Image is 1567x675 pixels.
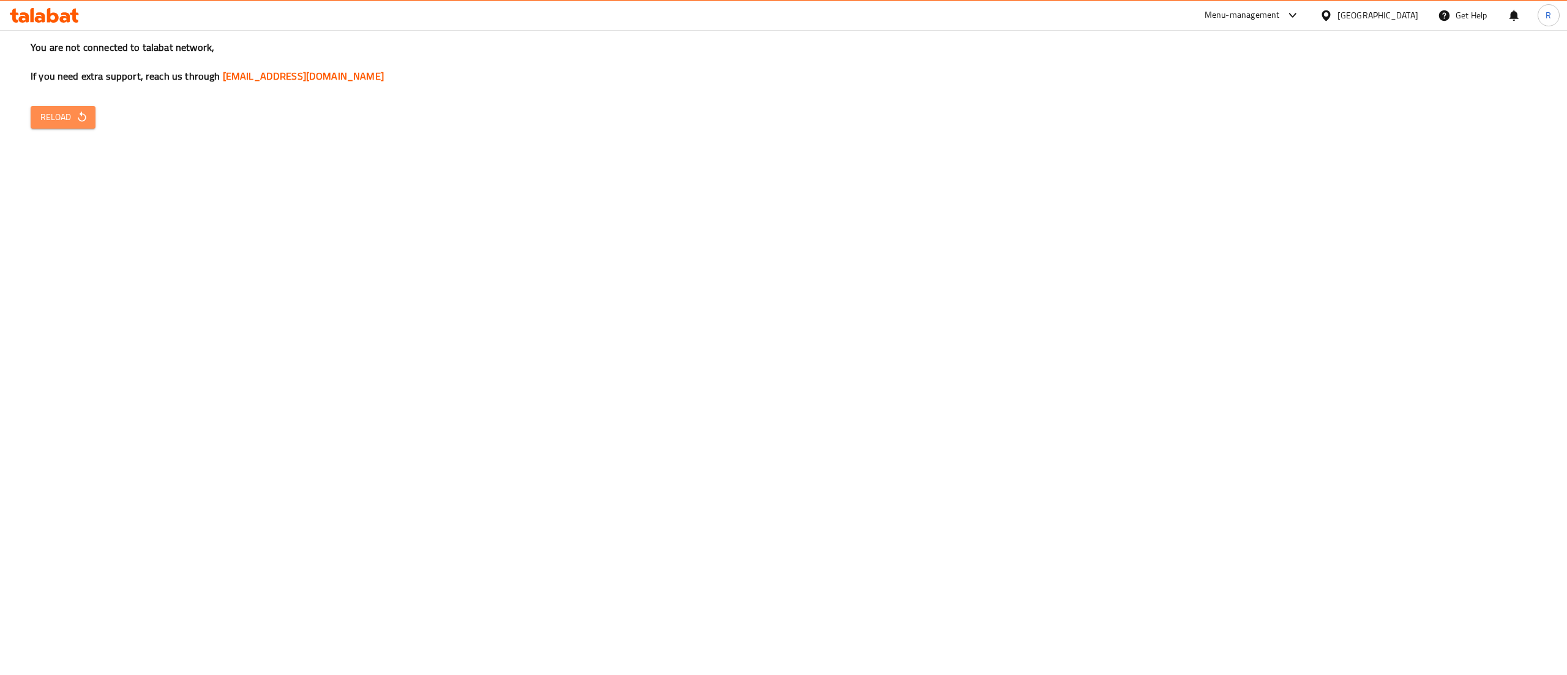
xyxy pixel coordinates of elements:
[31,40,1536,83] h3: You are not connected to talabat network, If you need extra support, reach us through
[1205,8,1280,23] div: Menu-management
[1546,9,1551,22] span: R
[223,67,384,85] a: [EMAIL_ADDRESS][DOMAIN_NAME]
[40,110,86,125] span: Reload
[1337,9,1418,22] div: [GEOGRAPHIC_DATA]
[31,106,95,129] button: Reload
